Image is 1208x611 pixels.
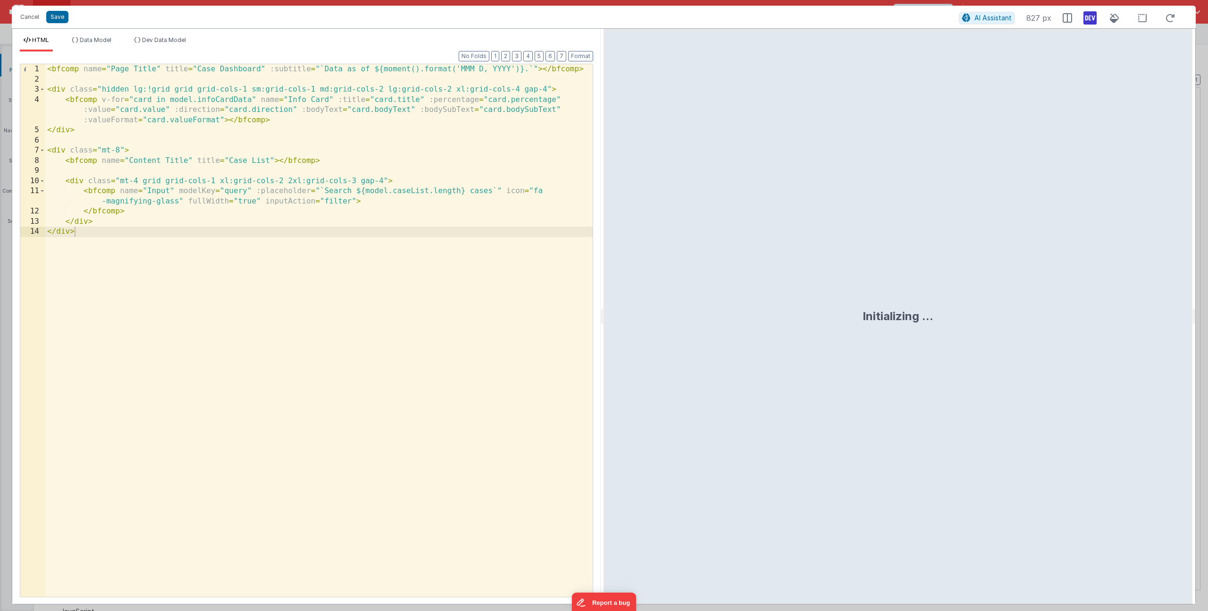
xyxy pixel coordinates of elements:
div: 9 [20,166,45,176]
button: 7 [557,51,566,61]
div: 14 [20,227,45,237]
span: Dev Data Model [142,36,186,43]
div: 3 [20,85,45,95]
div: 5 [20,125,45,136]
button: 1 [491,51,499,61]
span: HTML [32,36,49,43]
div: 6 [20,136,45,146]
span: Data Model [80,36,111,43]
button: 2 [501,51,510,61]
button: AI Assistant [959,12,1015,24]
button: 6 [545,51,555,61]
span: 827 px [1026,12,1051,24]
div: 2 [20,75,45,85]
span: AI Assistant [974,14,1012,22]
button: Save [46,11,68,23]
button: No Folds [459,51,489,61]
div: 8 [20,156,45,166]
button: 5 [535,51,544,61]
div: Initializing ... [863,309,933,324]
div: 13 [20,217,45,227]
div: 11 [20,186,45,206]
div: 4 [20,95,45,126]
div: 10 [20,176,45,187]
button: Cancel [16,10,44,24]
button: 4 [523,51,533,61]
button: 3 [512,51,521,61]
button: Format [568,51,593,61]
div: 12 [20,206,45,217]
div: 1 [20,64,45,75]
div: 7 [20,145,45,156]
